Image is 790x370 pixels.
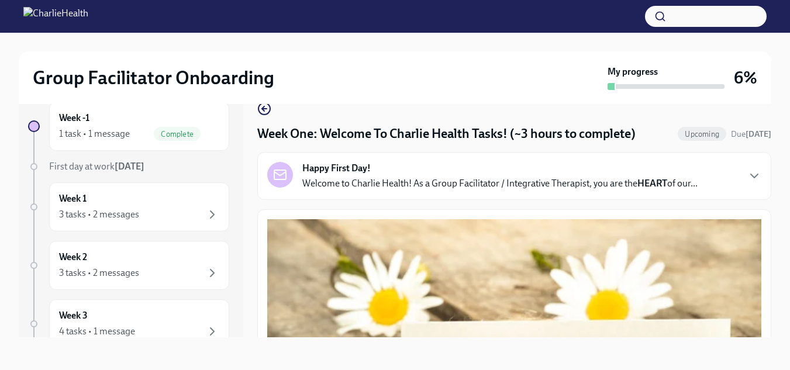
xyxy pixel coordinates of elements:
[608,65,658,78] strong: My progress
[731,129,771,140] span: September 15th, 2025 10:00
[59,251,87,264] h6: Week 2
[59,192,87,205] h6: Week 1
[734,67,757,88] h3: 6%
[59,309,88,322] h6: Week 3
[59,112,89,125] h6: Week -1
[59,208,139,221] div: 3 tasks • 2 messages
[28,160,229,173] a: First day at work[DATE]
[28,102,229,151] a: Week -11 task • 1 messageComplete
[302,177,698,190] p: Welcome to Charlie Health! As a Group Facilitator / Integrative Therapist, you are the of our...
[28,299,229,348] a: Week 34 tasks • 1 message
[59,267,139,279] div: 3 tasks • 2 messages
[28,241,229,290] a: Week 23 tasks • 2 messages
[49,161,144,172] span: First day at work
[637,178,667,189] strong: HEART
[257,125,636,143] h4: Week One: Welcome To Charlie Health Tasks! (~3 hours to complete)
[154,130,201,139] span: Complete
[678,130,726,139] span: Upcoming
[59,127,130,140] div: 1 task • 1 message
[59,325,135,338] div: 4 tasks • 1 message
[33,66,274,89] h2: Group Facilitator Onboarding
[746,129,771,139] strong: [DATE]
[731,129,771,139] span: Due
[28,182,229,231] a: Week 13 tasks • 2 messages
[23,7,88,26] img: CharlieHealth
[115,161,144,172] strong: [DATE]
[302,162,371,175] strong: Happy First Day!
